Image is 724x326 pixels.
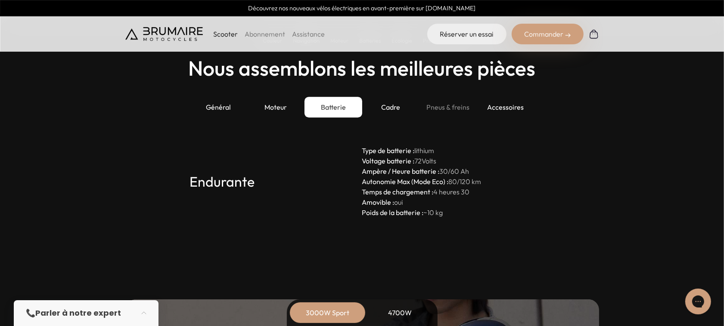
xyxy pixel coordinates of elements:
[589,29,599,39] img: Panier
[427,24,506,44] a: Réserver un essai
[213,29,238,39] p: Scooter
[424,208,443,217] span: ~10 kg
[293,302,362,323] div: 3000W Sport
[362,208,424,217] strong: Poids de la batterie :
[247,97,305,117] div: Moteur
[362,188,434,196] strong: Temps de chargement :
[681,286,715,317] iframe: Gorgias live chat messenger
[362,145,534,218] p: lithium Volts 30/60 Ah 80/120 km oui
[245,30,285,38] a: Abonnement
[125,27,203,41] img: Brumaire Motocycles
[305,97,362,117] div: Batterie
[434,188,470,196] span: 4 heures 30
[190,145,362,218] h3: Endurante
[190,97,247,117] div: Général
[292,30,325,38] a: Assistance
[189,57,536,80] h2: Nous assemblons les meilleures pièces
[362,157,415,165] strong: Voltage batterie :
[512,24,584,44] div: Commander
[566,33,571,38] img: right-arrow-2.png
[415,157,422,165] span: 72
[362,167,440,175] strong: Ampère / Heure batterie :
[477,97,534,117] div: Accessoires
[362,97,419,117] div: Cadre
[362,177,449,186] strong: Autonomie Max (Mode Eco) :
[366,302,435,323] div: 4700W
[362,146,415,155] strong: Type de batterie :
[419,97,477,117] div: Pneus & freins
[362,198,395,206] strong: Amovible :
